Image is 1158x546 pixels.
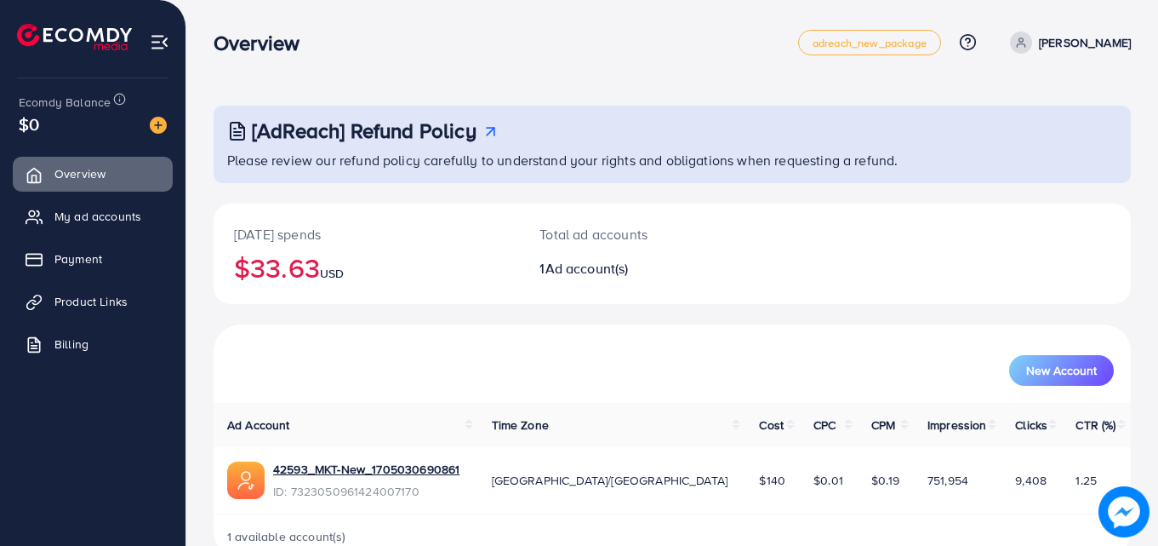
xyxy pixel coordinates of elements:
[759,472,785,489] span: $140
[54,250,102,267] span: Payment
[1039,32,1131,53] p: [PERSON_NAME]
[759,417,784,434] span: Cost
[19,112,39,136] span: $0
[54,293,128,310] span: Product Links
[1075,472,1097,489] span: 1.25
[320,265,344,282] span: USD
[227,417,290,434] span: Ad Account
[273,483,459,500] span: ID: 7323050961424007170
[273,461,459,478] a: 42593_MKT-New_1705030690861
[150,32,169,52] img: menu
[227,528,346,545] span: 1 available account(s)
[17,24,132,50] img: logo
[492,417,549,434] span: Time Zone
[492,472,728,489] span: [GEOGRAPHIC_DATA]/[GEOGRAPHIC_DATA]
[871,472,899,489] span: $0.19
[13,199,173,233] a: My ad accounts
[214,31,313,55] h3: Overview
[813,417,836,434] span: CPC
[1026,365,1097,376] span: New Account
[813,472,843,489] span: $0.01
[1098,486,1149,537] img: image
[252,118,476,143] h3: [AdReach] Refund Policy
[54,336,88,353] span: Billing
[13,157,173,191] a: Overview
[227,462,265,499] img: ic-ads-acc.e4c84228.svg
[54,208,141,225] span: My ad accounts
[1003,32,1131,54] a: [PERSON_NAME]
[1009,355,1114,386] button: New Account
[927,417,987,434] span: Impression
[234,251,499,284] h2: $33.63
[545,259,629,278] span: Ad account(s)
[150,117,167,134] img: image
[871,417,895,434] span: CPM
[13,327,173,361] a: Billing
[19,94,111,111] span: Ecomdy Balance
[234,224,499,244] p: [DATE] spends
[1075,417,1115,434] span: CTR (%)
[13,284,173,319] a: Product Links
[13,242,173,276] a: Payment
[798,30,941,55] a: adreach_new_package
[539,261,728,277] h2: 1
[1015,472,1047,489] span: 9,408
[813,37,927,49] span: adreach_new_package
[927,472,968,489] span: 751,954
[1015,417,1047,434] span: Clicks
[54,165,106,182] span: Overview
[227,150,1121,170] p: Please review our refund policy carefully to understand your rights and obligations when requesti...
[539,224,728,244] p: Total ad accounts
